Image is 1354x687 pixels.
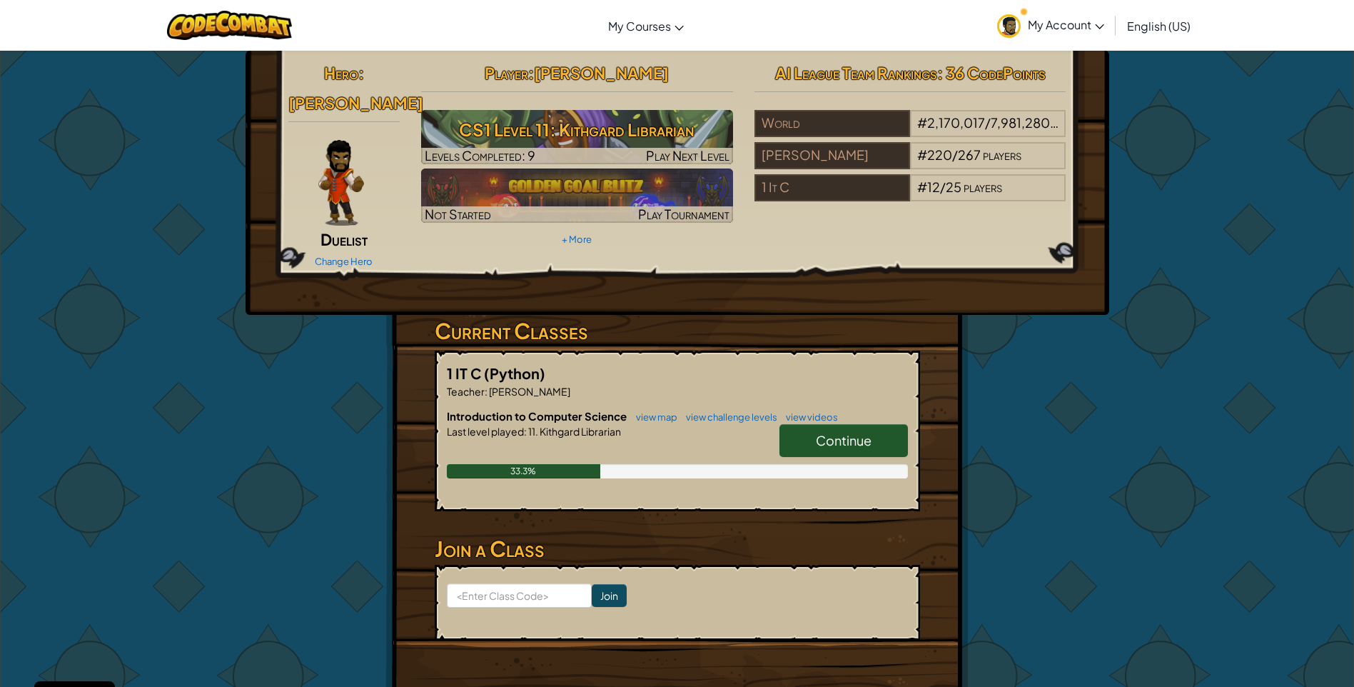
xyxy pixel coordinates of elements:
span: 2,170,017 [927,114,985,131]
a: English (US) [1120,6,1198,45]
a: view videos [779,411,838,423]
div: [PERSON_NAME] [754,142,910,169]
span: : [358,63,364,83]
a: Not StartedPlay Tournament [421,169,733,223]
span: / [952,146,958,163]
a: My Account [990,3,1111,48]
span: Teacher [447,385,485,398]
img: Golden Goal [421,169,733,223]
span: : [485,385,487,398]
span: 220 [927,146,952,163]
span: Hero [324,63,358,83]
a: view map [629,411,677,423]
span: (Python) [484,364,545,382]
span: Introduction to Computer Science [447,409,629,423]
input: Join [592,584,627,607]
span: # [917,114,927,131]
span: # [917,179,927,195]
a: World#2,170,017/7,981,280players [754,124,1066,140]
span: 7,981,280 [991,114,1059,131]
span: Play Tournament [638,206,729,222]
img: avatar [997,14,1021,38]
span: players [983,146,1021,163]
span: 11. [527,425,538,438]
a: Change Hero [315,256,373,267]
img: CS1 Level 11: Kithgard Librarian [421,110,733,164]
a: [PERSON_NAME]#220/267players [754,156,1066,172]
span: [PERSON_NAME] [288,93,423,113]
span: players [964,179,1002,195]
span: My Courses [608,19,671,34]
img: duelist-pose.png [318,140,364,226]
span: My Account [1028,17,1104,32]
span: Last level played [447,425,524,438]
span: [PERSON_NAME] [487,385,570,398]
span: English (US) [1127,19,1191,34]
a: My Courses [601,6,691,45]
span: Levels Completed: 9 [425,147,535,164]
span: AI League Team Rankings [775,63,937,83]
span: [PERSON_NAME] [534,63,669,83]
a: Play Next Level [421,110,733,164]
h3: Current Classes [435,315,920,347]
span: Kithgard Librarian [538,425,621,438]
a: 1 It C#12/25players [754,188,1066,204]
span: : [528,63,534,83]
h3: Join a Class [435,533,920,565]
span: Player [485,63,528,83]
span: 12 [927,179,940,195]
img: CodeCombat logo [167,11,292,40]
div: World [754,110,910,137]
span: Play Next Level [646,147,729,164]
div: 33.3% [447,464,600,478]
a: view challenge levels [679,411,777,423]
span: 267 [958,146,981,163]
span: Duelist [320,229,368,249]
input: <Enter Class Code> [447,583,592,608]
span: 25 [946,179,961,195]
span: : 36 CodePoints [937,63,1046,83]
span: Continue [816,432,871,448]
div: 1 It C [754,174,910,201]
a: + More [562,234,592,245]
span: 1 IT C [447,364,484,382]
span: # [917,146,927,163]
span: / [940,179,946,195]
span: : [524,425,527,438]
span: Not Started [425,206,491,222]
h3: CS1 Level 11: Kithgard Librarian [421,114,733,146]
span: / [985,114,991,131]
